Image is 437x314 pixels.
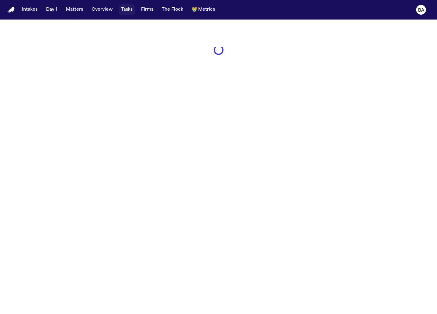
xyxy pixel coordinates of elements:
button: Matters [64,4,86,15]
button: Day 1 [44,4,60,15]
button: Overview [89,4,115,15]
button: The Flock [159,4,186,15]
button: crownMetrics [189,4,217,15]
button: Intakes [20,4,40,15]
button: Tasks [119,4,135,15]
button: Firms [139,4,156,15]
a: Home [7,7,15,13]
img: Finch Logo [7,7,15,13]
